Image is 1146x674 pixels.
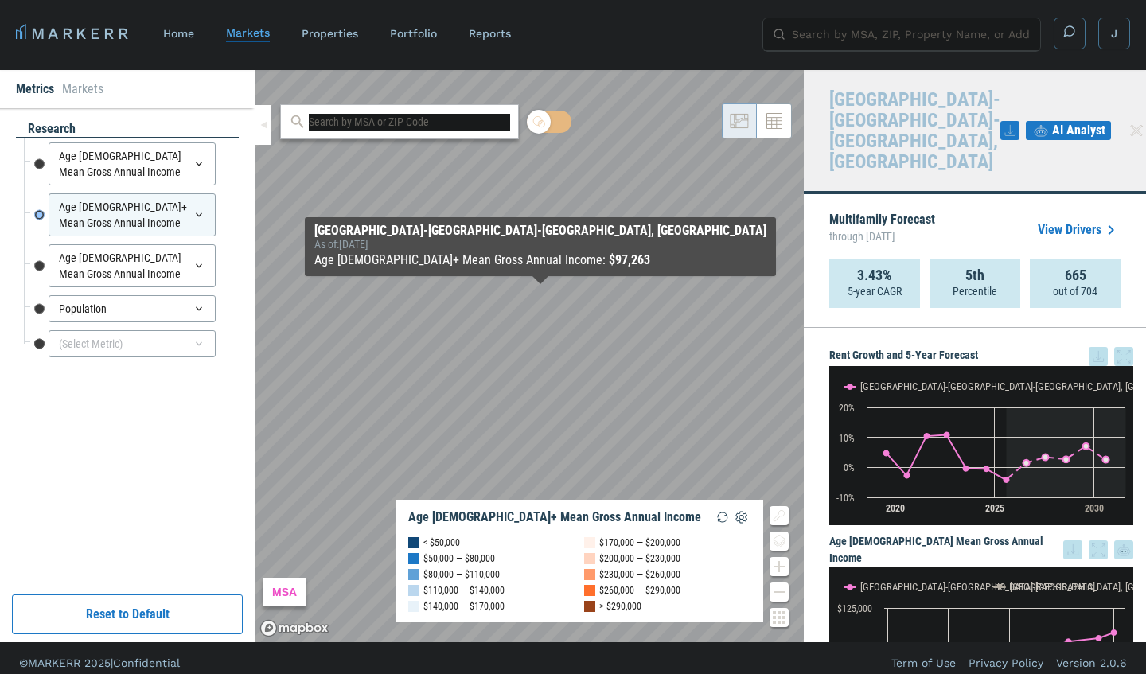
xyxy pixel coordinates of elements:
[1111,629,1117,636] path: Saturday, 14 Jun, 20:00, 109,329.24. Denver-Aurora-Lakewood, CO.
[732,508,751,527] img: Settings
[1063,456,1070,462] path: Saturday, 29 Jul, 20:00, 2.7. Denver-Aurora-Lakewood, CO.
[837,642,872,653] text: $100,000
[994,560,1027,572] button: Show USA
[423,582,505,598] div: $110,000 — $140,000
[1023,460,1030,466] path: Wednesday, 29 Jul, 20:00, 1.49. Denver-Aurora-Lakewood, CO.
[985,503,1004,514] tspan: 2025
[1103,456,1109,462] path: Monday, 29 Jul, 20:00, 2.59. Denver-Aurora-Lakewood, CO.
[844,462,855,473] text: 0%
[49,142,216,185] div: Age [DEMOGRAPHIC_DATA] Mean Gross Annual Income
[1085,503,1104,514] tspan: 2030
[1066,638,1072,645] path: Thursday, 14 Dec, 19:00, 103,647.06. Denver-Aurora-Lakewood, CO.
[1083,443,1089,450] path: Sunday, 29 Jul, 20:00, 7.03. Denver-Aurora-Lakewood, CO.
[423,567,500,582] div: $80,000 — $110,000
[1053,283,1097,299] p: out of 704
[857,267,892,283] strong: 3.43%
[1056,655,1127,671] a: Version 2.0.6
[829,226,935,247] span: through [DATE]
[953,283,997,299] p: Percentile
[302,27,358,40] a: properties
[924,433,930,439] path: Thursday, 29 Jul, 20:00, 10.41. Denver-Aurora-Lakewood, CO.
[599,567,680,582] div: $230,000 — $260,000
[886,503,905,514] tspan: 2020
[770,532,789,551] button: Change style map button
[829,89,1000,172] h4: [GEOGRAPHIC_DATA]-[GEOGRAPHIC_DATA]-[GEOGRAPHIC_DATA], [GEOGRAPHIC_DATA]
[423,535,460,551] div: < $50,000
[963,465,969,471] path: Saturday, 29 Jul, 20:00, -0.35. Denver-Aurora-Lakewood, CO.
[62,80,103,99] li: Markets
[904,472,910,478] path: Wednesday, 29 Jul, 20:00, -2.72. Denver-Aurora-Lakewood, CO.
[836,493,855,504] text: -10%
[599,551,680,567] div: $200,000 — $230,000
[883,450,890,456] path: Monday, 29 Jul, 20:00, 4.72. Denver-Aurora-Lakewood, CO.
[263,578,306,606] div: MSA
[163,27,194,40] a: home
[19,656,28,669] span: ©
[469,27,511,40] a: reports
[599,598,641,614] div: > $290,000
[1111,25,1117,41] span: J
[829,366,1133,525] svg: Interactive chart
[599,535,680,551] div: $170,000 — $200,000
[49,244,216,287] div: Age [DEMOGRAPHIC_DATA] Mean Gross Annual Income
[770,582,789,602] button: Zoom out map button
[12,594,243,634] button: Reset to Default
[1043,454,1049,460] path: Thursday, 29 Jul, 20:00, 3.43. Denver-Aurora-Lakewood, CO.
[408,509,701,525] div: Age [DEMOGRAPHIC_DATA]+ Mean Gross Annual Income
[891,655,956,671] a: Term of Use
[839,433,855,444] text: 10%
[1004,477,1010,483] path: Tuesday, 29 Jul, 20:00, -4.18. Denver-Aurora-Lakewood, CO.
[792,18,1031,50] input: Search by MSA, ZIP, Property Name, or Address
[713,508,732,527] img: Reload Legend
[314,238,766,251] div: As of : [DATE]
[255,70,804,642] canvas: Map
[113,656,180,669] span: Confidential
[839,403,855,414] text: 20%
[1098,18,1130,49] button: J
[314,251,766,270] div: Age [DEMOGRAPHIC_DATA]+ Mean Gross Annual Income :
[829,533,1133,567] h5: Age [DEMOGRAPHIC_DATA] Mean Gross Annual Income
[1010,581,1095,593] text: [GEOGRAPHIC_DATA]
[770,608,789,627] button: Other options map button
[28,656,84,669] span: MARKERR
[49,295,216,322] div: Population
[829,213,935,247] p: Multifamily Forecast
[609,252,650,267] b: $97,263
[16,22,131,45] a: MARKERR
[259,619,329,637] a: Mapbox logo
[844,380,977,392] button: Show Denver-Aurora-Lakewood, CO
[1026,121,1111,140] button: AI Analyst
[770,506,789,525] button: Show/Hide Legend Map Button
[1052,121,1105,140] span: AI Analyst
[16,80,54,99] li: Metrics
[837,603,872,614] text: $125,000
[599,582,680,598] div: $260,000 — $290,000
[944,431,950,438] path: Friday, 29 Jul, 20:00, 10.82. Denver-Aurora-Lakewood, CO.
[770,557,789,576] button: Zoom in map button
[309,114,510,131] input: Search by MSA or ZIP Code
[1096,635,1102,641] path: Saturday, 14 Dec, 19:00, 105,718.23. Denver-Aurora-Lakewood, CO.
[969,655,1043,671] a: Privacy Policy
[314,224,766,238] div: [GEOGRAPHIC_DATA]-[GEOGRAPHIC_DATA]-[GEOGRAPHIC_DATA], [GEOGRAPHIC_DATA]
[848,283,902,299] p: 5-year CAGR
[423,598,505,614] div: $140,000 — $170,000
[423,551,495,567] div: $50,000 — $80,000
[16,120,239,138] div: research
[49,193,216,236] div: Age [DEMOGRAPHIC_DATA]+ Mean Gross Annual Income
[1065,267,1086,283] strong: 665
[844,560,977,572] button: Show Denver-Aurora-Lakewood, CO
[84,656,113,669] span: 2025 |
[965,267,984,283] strong: 5th
[984,466,990,472] path: Monday, 29 Jul, 20:00, -0.5. Denver-Aurora-Lakewood, CO.
[226,26,270,39] a: markets
[829,366,1133,525] div: Rent Growth and 5-Year Forecast. Highcharts interactive chart.
[1038,220,1121,240] a: View Drivers
[390,27,437,40] a: Portfolio
[314,224,766,270] div: Map Tooltip Content
[49,330,216,357] div: (Select Metric)
[829,347,1133,366] h5: Rent Growth and 5-Year Forecast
